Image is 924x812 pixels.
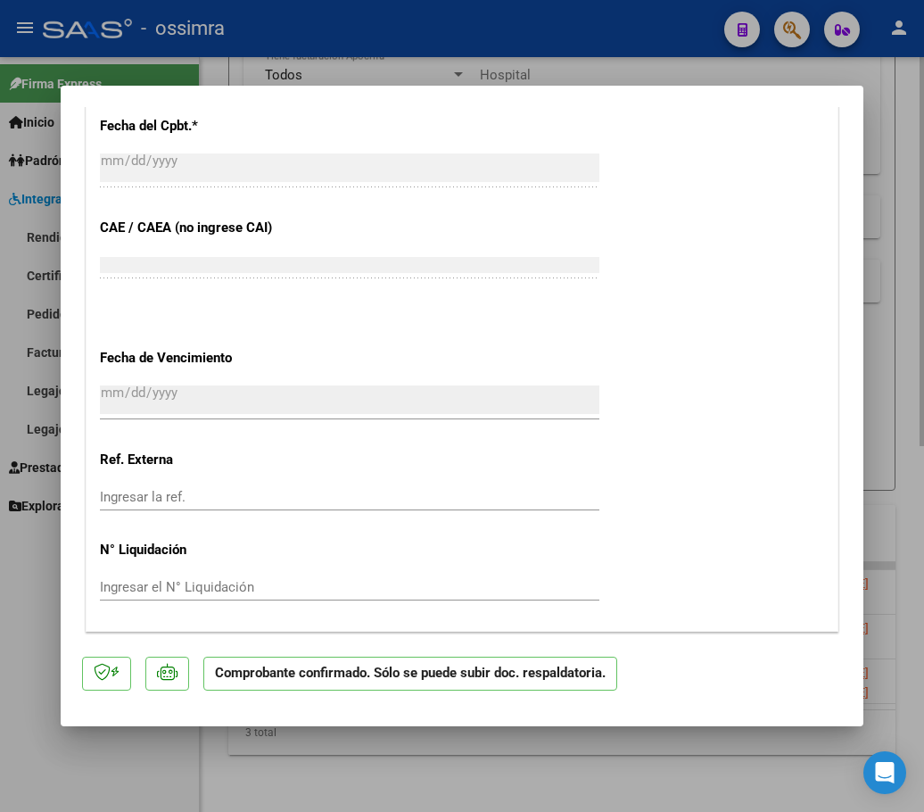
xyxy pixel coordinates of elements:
p: CAE / CAEA (no ingrese CAI) [100,218,318,238]
p: Comprobante confirmado. Sólo se puede subir doc. respaldatoria. [203,657,617,692]
div: Open Intercom Messenger [863,751,906,794]
p: Ref. Externa [100,450,318,470]
p: Fecha del Cpbt. [100,116,318,137]
p: Fecha de Vencimiento [100,348,318,369]
p: N° Liquidación [100,540,318,560]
